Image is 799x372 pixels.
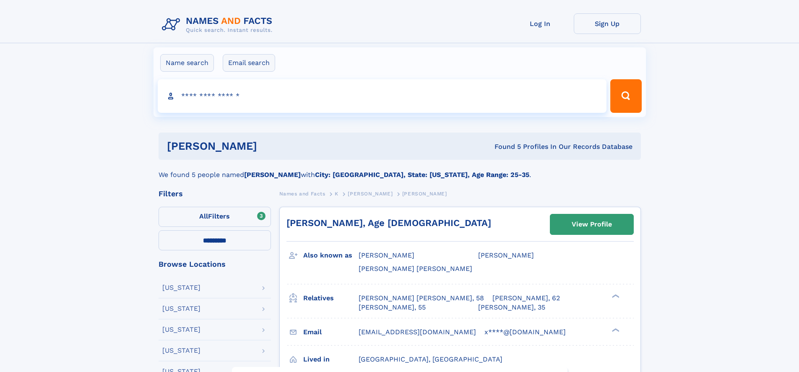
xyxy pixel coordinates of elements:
a: [PERSON_NAME], 55 [359,303,426,312]
span: [PERSON_NAME] [348,191,393,197]
b: [PERSON_NAME] [244,171,301,179]
button: Search Button [610,79,641,113]
a: [PERSON_NAME], 35 [478,303,545,312]
span: [PERSON_NAME] [359,251,414,259]
h1: [PERSON_NAME] [167,141,376,151]
h3: Relatives [303,291,359,305]
span: [PERSON_NAME] [PERSON_NAME] [359,265,472,273]
label: Name search [160,54,214,72]
h3: Lived in [303,352,359,367]
span: K [335,191,338,197]
div: View Profile [572,215,612,234]
div: ❯ [610,293,620,299]
a: [PERSON_NAME], 62 [492,294,560,303]
div: ❯ [610,327,620,333]
label: Email search [223,54,275,72]
a: K [335,188,338,199]
div: [US_STATE] [162,326,200,333]
div: [US_STATE] [162,284,200,291]
div: [US_STATE] [162,305,200,312]
img: Logo Names and Facts [159,13,279,36]
div: Browse Locations [159,260,271,268]
h3: Email [303,325,359,339]
span: [PERSON_NAME] [478,251,534,259]
a: Sign Up [574,13,641,34]
a: Names and Facts [279,188,325,199]
span: [PERSON_NAME] [402,191,447,197]
a: View Profile [550,214,633,234]
div: We found 5 people named with . [159,160,641,180]
a: [PERSON_NAME] [348,188,393,199]
input: search input [158,79,607,113]
h3: Also known as [303,248,359,263]
label: Filters [159,207,271,227]
b: City: [GEOGRAPHIC_DATA], State: [US_STATE], Age Range: 25-35 [315,171,529,179]
a: [PERSON_NAME] [PERSON_NAME], 58 [359,294,484,303]
span: [EMAIL_ADDRESS][DOMAIN_NAME] [359,328,476,336]
a: Log In [507,13,574,34]
span: [GEOGRAPHIC_DATA], [GEOGRAPHIC_DATA] [359,355,502,363]
div: Found 5 Profiles In Our Records Database [376,142,632,151]
a: [PERSON_NAME], Age [DEMOGRAPHIC_DATA] [286,218,491,228]
span: All [199,212,208,220]
div: Filters [159,190,271,198]
div: [US_STATE] [162,347,200,354]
